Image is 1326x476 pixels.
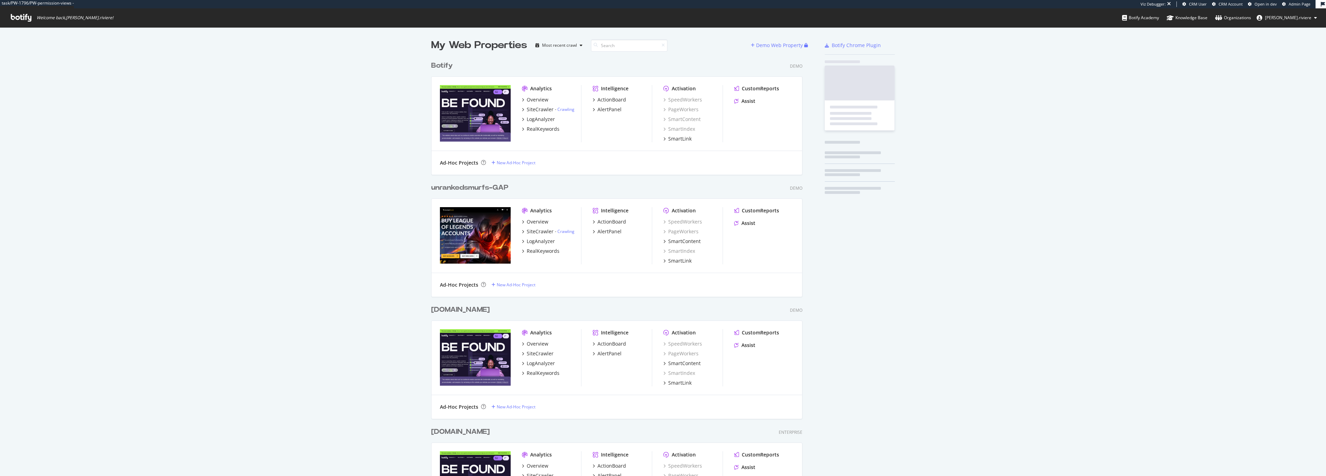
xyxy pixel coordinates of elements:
a: CustomReports [734,207,779,214]
div: SmartContent [668,360,701,367]
div: [DOMAIN_NAME] [431,427,490,437]
div: My Web Properties [431,38,527,52]
a: Botify [431,61,456,71]
div: Ad-Hoc Projects [440,281,478,288]
a: CustomReports [734,85,779,92]
a: CustomReports [734,451,779,458]
div: LogAnalyzer [527,238,555,245]
div: New Ad-Hoc Project [497,282,535,288]
a: Assist [734,220,755,227]
a: PageWorkers [663,228,699,235]
div: New Ad-Hoc Project [497,160,535,166]
div: ActionBoard [597,340,626,347]
div: Assist [741,342,755,349]
a: New Ad-Hoc Project [491,282,535,288]
div: ActionBoard [597,96,626,103]
a: SpeedWorkers [663,96,702,103]
div: Enterprise [779,429,802,435]
div: Intelligence [601,329,628,336]
div: ActionBoard [597,462,626,469]
a: SpeedWorkers [663,462,702,469]
a: SmartIndex [663,370,695,377]
div: Overview [527,96,548,103]
a: Open in dev [1248,1,1277,7]
a: Demo Web Property [751,42,804,48]
a: Crawling [557,106,574,112]
a: RealKeywords [522,248,559,255]
a: ActionBoard [593,340,626,347]
a: PageWorkers [663,350,699,357]
div: AlertPanel [597,106,622,113]
a: PageWorkers [663,106,699,113]
div: SiteCrawler [527,228,554,235]
a: CRM Account [1212,1,1243,7]
a: SmartLink [663,135,692,142]
div: SmartContent [668,238,701,245]
div: ActionBoard [597,218,626,225]
a: Botify Chrome Plugin [825,42,881,49]
div: Intelligence [601,207,628,214]
a: Assist [734,464,755,471]
a: LogAnalyzer [522,360,555,367]
span: Admin Page [1289,1,1310,7]
a: Admin Page [1282,1,1310,7]
div: RealKeywords [527,370,559,377]
a: SmartContent [663,238,701,245]
a: RealKeywords [522,126,559,133]
a: SmartContent [663,116,701,123]
a: New Ad-Hoc Project [491,404,535,410]
a: Knowledge Base [1167,8,1207,27]
button: Most recent crawl [533,40,585,51]
a: RealKeywords [522,370,559,377]
div: Assist [741,98,755,105]
div: AlertPanel [597,228,622,235]
div: Activation [672,329,696,336]
a: LogAnalyzer [522,116,555,123]
a: Overview [522,218,548,225]
span: Welcome back, [PERSON_NAME].riviere ! [37,15,113,21]
div: AlertPanel [597,350,622,357]
div: Overview [527,340,548,347]
a: AlertPanel [593,228,622,235]
a: CustomReports [734,329,779,336]
div: SmartLink [668,135,692,142]
div: [DOMAIN_NAME] [431,305,490,315]
a: SmartIndex [663,248,695,255]
div: Activation [672,207,696,214]
div: Assist [741,464,755,471]
a: [DOMAIN_NAME] [431,427,493,437]
div: Botify Academy [1122,14,1159,21]
input: Search [591,39,668,52]
img: botify.com [440,329,511,386]
div: - [555,106,574,112]
div: Analytics [530,451,552,458]
div: Most recent crawl [542,43,577,47]
div: LogAnalyzer [527,116,555,123]
span: CRM User [1189,1,1207,7]
div: Botify [431,61,453,71]
a: unrankedsmurfs-GAP [431,183,511,193]
div: Knowledge Base [1167,14,1207,21]
div: SmartLink [668,257,692,264]
div: Assist [741,220,755,227]
div: CustomReports [742,85,779,92]
a: SpeedWorkers [663,340,702,347]
div: CustomReports [742,329,779,336]
div: Overview [527,462,548,469]
div: unrankedsmurfs-GAP [431,183,508,193]
span: emmanuel.riviere [1265,15,1311,21]
div: Botify Chrome Plugin [832,42,881,49]
div: Demo [790,63,802,69]
img: unrankedsmurfs-GAP [440,207,511,264]
a: SpeedWorkers [663,218,702,225]
div: Ad-Hoc Projects [440,159,478,166]
div: CustomReports [742,451,779,458]
div: Activation [672,451,696,458]
div: SmartLink [668,379,692,386]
